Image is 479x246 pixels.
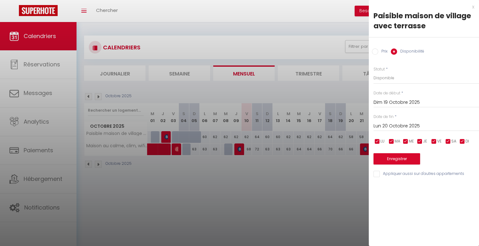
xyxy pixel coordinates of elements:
span: DI [465,138,469,144]
span: JE [423,138,427,144]
label: Disponibilité [397,48,424,55]
span: VE [437,138,442,144]
span: LU [380,138,385,144]
label: Date de fin [374,114,394,120]
label: Date de début [374,90,400,96]
span: MA [395,138,400,144]
button: Enregistrer [374,153,420,165]
span: SA [451,138,456,144]
label: Statut [374,66,385,72]
label: Prix [378,48,388,55]
div: Paisible maison de village avec terrasse [374,11,474,31]
span: ME [409,138,414,144]
div: x [369,3,474,11]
